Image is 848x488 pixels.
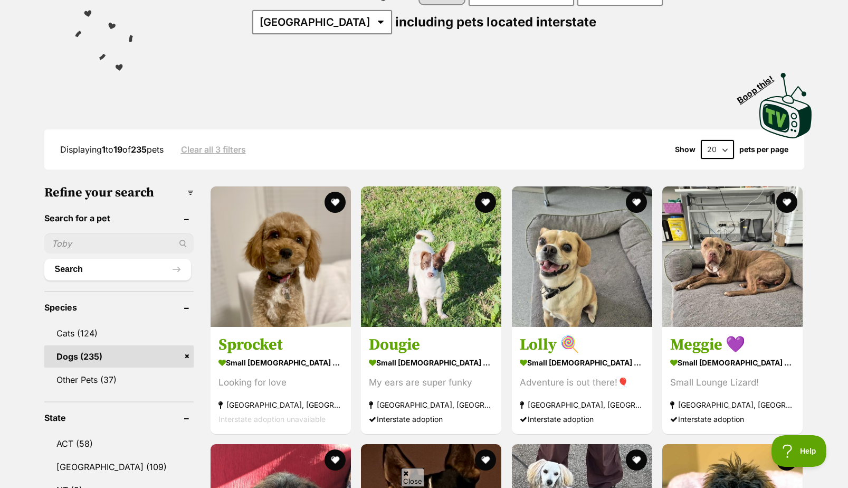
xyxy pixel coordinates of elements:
span: Show [675,145,695,154]
a: ACT (58) [44,433,194,455]
h3: Meggie 💜 [670,335,795,355]
button: favourite [475,192,497,213]
strong: small [DEMOGRAPHIC_DATA] Dog [369,355,493,370]
span: including pets located interstate [395,14,596,30]
span: Close [401,468,424,486]
a: [GEOGRAPHIC_DATA] (109) [44,456,194,478]
h3: Lolly 🍭 [520,335,644,355]
strong: 235 [131,144,147,155]
img: Lolly 🍭 - Pug Dog [512,186,652,327]
a: Lolly 🍭 small [DEMOGRAPHIC_DATA] Dog Adventure is out there!🎈 [GEOGRAPHIC_DATA], [GEOGRAPHIC_DATA... [512,327,652,434]
strong: small [DEMOGRAPHIC_DATA] Dog [520,355,644,370]
img: Dougie - Fox Terrier (Smooth) Dog [361,186,501,327]
strong: [GEOGRAPHIC_DATA], [GEOGRAPHIC_DATA] [670,398,795,412]
a: Sprocket small [DEMOGRAPHIC_DATA] Dog Looking for love [GEOGRAPHIC_DATA], [GEOGRAPHIC_DATA] Inter... [211,327,351,434]
div: Interstate adoption [520,412,644,426]
h3: Sprocket [218,335,343,355]
a: Cats (124) [44,322,194,344]
h3: Refine your search [44,185,194,200]
a: Clear all 3 filters [181,145,246,154]
label: pets per page [739,145,788,154]
span: Boop this! [735,67,784,105]
div: Interstate adoption [369,412,493,426]
img: PetRescue TV logo [759,73,812,138]
strong: 1 [102,144,106,155]
a: Dogs (235) [44,345,194,368]
iframe: Help Scout Beacon - Open [771,435,827,467]
img: Sprocket - Cavalier King Charles Spaniel Dog [211,186,351,327]
h3: Dougie [369,335,493,355]
strong: 19 [113,144,122,155]
strong: small [DEMOGRAPHIC_DATA] Dog [670,355,795,370]
header: State [44,413,194,423]
a: Other Pets (37) [44,369,194,391]
div: Adventure is out there!🎈 [520,376,644,390]
div: Small Lounge Lizard! [670,376,795,390]
div: Looking for love [218,376,343,390]
input: Toby [44,233,194,254]
span: Interstate adoption unavailable [218,415,326,424]
strong: [GEOGRAPHIC_DATA], [GEOGRAPHIC_DATA] [369,398,493,412]
a: Boop this! [759,63,812,140]
strong: [GEOGRAPHIC_DATA], [GEOGRAPHIC_DATA] [218,398,343,412]
button: favourite [475,449,497,471]
button: Search [44,259,191,280]
header: Search for a pet [44,213,194,223]
button: favourite [777,192,798,213]
strong: [GEOGRAPHIC_DATA], [GEOGRAPHIC_DATA] [520,398,644,412]
header: Species [44,303,194,312]
button: favourite [325,449,346,471]
strong: small [DEMOGRAPHIC_DATA] Dog [218,355,343,370]
button: favourite [626,449,647,471]
div: My ears are super funky [369,376,493,390]
button: favourite [325,192,346,213]
span: Displaying to of pets [60,144,164,155]
a: Dougie small [DEMOGRAPHIC_DATA] Dog My ears are super funky [GEOGRAPHIC_DATA], [GEOGRAPHIC_DATA] ... [361,327,501,434]
img: Meggie 💜 - Staffordshire Bull Terrier Dog [662,186,803,327]
div: Interstate adoption [670,412,795,426]
button: favourite [626,192,647,213]
a: Meggie 💜 small [DEMOGRAPHIC_DATA] Dog Small Lounge Lizard! [GEOGRAPHIC_DATA], [GEOGRAPHIC_DATA] I... [662,327,803,434]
